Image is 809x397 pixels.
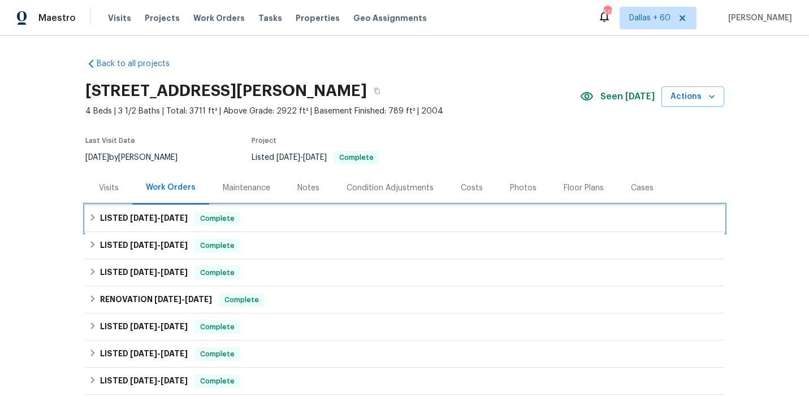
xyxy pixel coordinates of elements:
div: Maintenance [223,182,270,194]
span: [DATE] [85,154,109,162]
span: - [130,350,188,357]
span: [DATE] [130,350,157,357]
span: Actions [670,90,715,104]
span: Tasks [258,14,282,22]
span: - [130,322,188,330]
span: - [154,295,212,303]
span: Complete [196,376,239,387]
div: RENOVATION [DATE]-[DATE]Complete [85,286,724,313]
div: LISTED [DATE]-[DATE]Complete [85,341,724,368]
span: [DATE] [161,322,188,330]
span: Geo Assignments [353,12,427,24]
a: Back to all projects [85,58,194,69]
span: Properties [296,12,340,24]
span: [DATE] [130,214,157,222]
span: [DATE] [161,268,188,276]
div: Work Orders [146,182,196,193]
span: [DATE] [130,268,157,276]
span: Complete [196,321,239,333]
span: Last Visit Date [85,137,135,144]
span: Complete [196,240,239,251]
span: Complete [335,154,378,161]
span: [DATE] [130,377,157,385]
div: Cases [631,182,654,194]
span: - [130,268,188,276]
span: Dallas + 60 [629,12,670,24]
div: LISTED [DATE]-[DATE]Complete [85,313,724,341]
span: Maestro [38,12,76,24]
span: [DATE] [154,295,181,303]
span: - [130,214,188,222]
div: Visits [99,182,119,194]
span: Listed [252,154,379,162]
h6: LISTED [100,374,188,388]
span: Visits [108,12,131,24]
span: [DATE] [161,350,188,357]
span: - [130,241,188,249]
h6: LISTED [100,239,188,252]
div: LISTED [DATE]-[DATE]Complete [85,259,724,286]
div: 511 [603,7,611,18]
h6: RENOVATION [100,293,212,307]
span: [DATE] [185,295,212,303]
div: LISTED [DATE]-[DATE]Complete [85,232,724,259]
div: Floor Plans [564,182,604,194]
div: Photos [510,182,537,194]
span: [DATE] [161,214,188,222]
span: [PERSON_NAME] [724,12,792,24]
h6: LISTED [100,212,188,225]
span: [DATE] [303,154,327,162]
button: Copy Address [367,81,387,101]
span: [DATE] [130,322,157,330]
span: Complete [196,348,239,360]
span: Seen [DATE] [600,91,655,102]
h6: LISTED [100,266,188,280]
span: [DATE] [161,241,188,249]
span: - [276,154,327,162]
span: [DATE] [276,154,300,162]
div: LISTED [DATE]-[DATE]Complete [85,368,724,395]
div: Condition Adjustments [347,182,434,194]
span: Complete [196,267,239,278]
button: Actions [661,86,724,107]
span: Work Orders [193,12,245,24]
h2: [STREET_ADDRESS][PERSON_NAME] [85,85,367,97]
span: Projects [145,12,180,24]
span: Complete [196,213,239,224]
span: Complete [220,294,263,306]
span: 4 Beds | 3 1/2 Baths | Total: 3711 ft² | Above Grade: 2922 ft² | Basement Finished: 789 ft² | 2004 [85,106,580,117]
div: LISTED [DATE]-[DATE]Complete [85,205,724,232]
span: - [130,377,188,385]
div: Notes [297,182,319,194]
span: Project [252,137,276,144]
span: [DATE] [161,377,188,385]
h6: LISTED [100,320,188,334]
h6: LISTED [100,347,188,361]
div: Costs [461,182,483,194]
span: [DATE] [130,241,157,249]
div: by [PERSON_NAME] [85,151,191,164]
